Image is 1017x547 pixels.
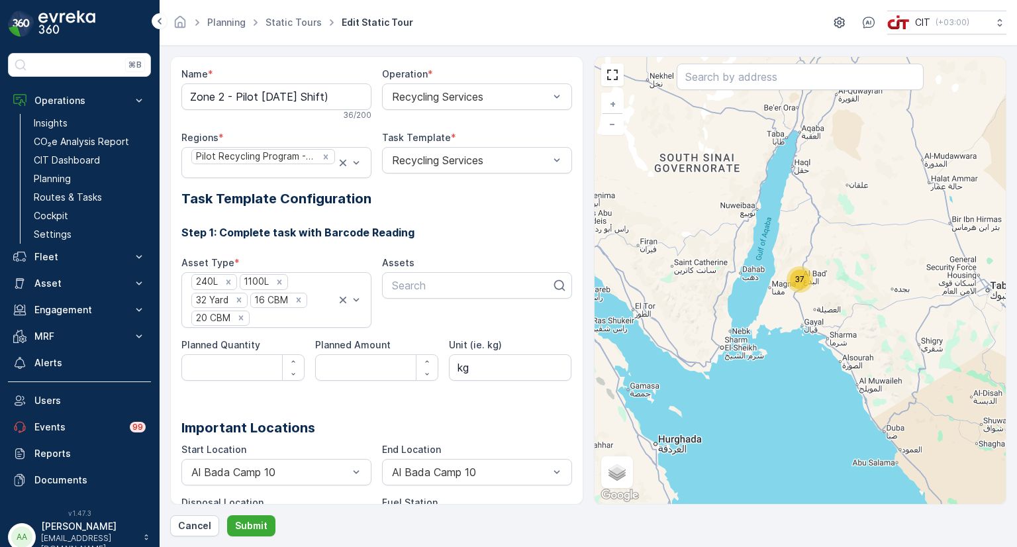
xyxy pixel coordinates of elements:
h3: Step 1: Complete task with Barcode Reading [181,224,572,240]
a: Planning [28,170,151,188]
a: Zoom Out [603,114,622,134]
h2: Task Template Configuration [181,189,572,209]
div: Remove 1100L [272,276,287,288]
div: Remove 16 CBM [291,294,306,306]
p: Submit [235,519,267,532]
label: Unit (ie. kg) [449,339,502,350]
span: Edit Static Tour [339,16,416,29]
button: Fleet [8,244,151,270]
p: CIT [915,16,930,29]
p: Planning [34,172,71,185]
img: logo [8,11,34,37]
button: Operations [8,87,151,114]
p: Alerts [34,356,146,370]
span: v 1.47.3 [8,509,151,517]
p: Search [392,277,552,293]
div: Pilot Recycling Program - Zone 2 [192,150,318,164]
p: Engagement [34,303,124,317]
a: View Fullscreen [603,65,622,85]
div: 20 CBM [192,311,232,325]
a: Zoom In [603,94,622,114]
a: Planning [207,17,246,28]
p: Users [34,394,146,407]
input: Search by address [677,64,924,90]
div: 16 CBM [251,293,290,307]
button: Cancel [170,515,219,536]
label: Fuel Station [382,497,438,508]
button: Asset [8,270,151,297]
a: Open this area in Google Maps (opens a new window) [598,487,642,504]
label: Start Location [181,444,246,455]
button: Engagement [8,297,151,323]
button: CIT(+03:00) [887,11,1006,34]
label: Regions [181,132,218,143]
a: Static Tours [266,17,322,28]
p: 36 / 200 [343,110,371,121]
div: Remove 240L [221,276,236,288]
p: Fleet [34,250,124,264]
div: Remove Pilot Recycling Program - Zone 2 [318,151,333,163]
div: Remove 32 Yard [232,294,246,306]
p: Important Locations [181,418,572,438]
a: Layers [603,458,632,487]
img: cit-logo_pOk6rL0.png [887,15,910,30]
div: 240L [192,275,220,289]
label: Operation [382,68,428,79]
p: ( +03:00 ) [936,17,969,28]
a: Events99 [8,414,151,440]
span: + [610,98,616,109]
a: Insights [28,114,151,132]
p: Events [34,421,122,434]
div: 32 Yard [192,293,230,307]
a: Settings [28,225,151,244]
label: Asset Type [181,257,234,268]
a: Cockpit [28,207,151,225]
p: Settings [34,228,72,241]
a: Reports [8,440,151,467]
a: CO₂e Analysis Report [28,132,151,151]
p: CO₂e Analysis Report [34,135,129,148]
label: Name [181,68,208,79]
a: Users [8,387,151,414]
p: Asset [34,277,124,290]
label: Assets [382,257,414,268]
label: Disposal Location [181,497,264,508]
a: Routes & Tasks [28,188,151,207]
a: Documents [8,467,151,493]
p: CIT Dashboard [34,154,100,167]
div: 1100L [240,275,271,289]
p: Insights [34,117,68,130]
div: Remove 20 CBM [234,312,248,324]
p: ⌘B [128,60,142,70]
label: End Location [382,444,441,455]
img: logo_dark-DEwI_e13.png [38,11,95,37]
p: Cancel [178,519,211,532]
p: 99 [132,422,143,432]
img: Google [598,487,642,504]
a: Alerts [8,350,151,376]
button: MRF [8,323,151,350]
p: Operations [34,94,124,107]
a: Homepage [173,20,187,31]
label: Task Template [382,132,451,143]
p: MRF [34,330,124,343]
p: Documents [34,473,146,487]
span: − [609,118,616,129]
a: CIT Dashboard [28,151,151,170]
span: 37 [795,274,804,284]
p: Routes & Tasks [34,191,102,204]
label: Planned Quantity [181,339,260,350]
button: Submit [227,515,275,536]
p: [PERSON_NAME] [41,520,136,533]
div: 37 [787,266,813,293]
p: Reports [34,447,146,460]
label: Planned Amount [315,339,391,350]
p: Cockpit [34,209,68,223]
